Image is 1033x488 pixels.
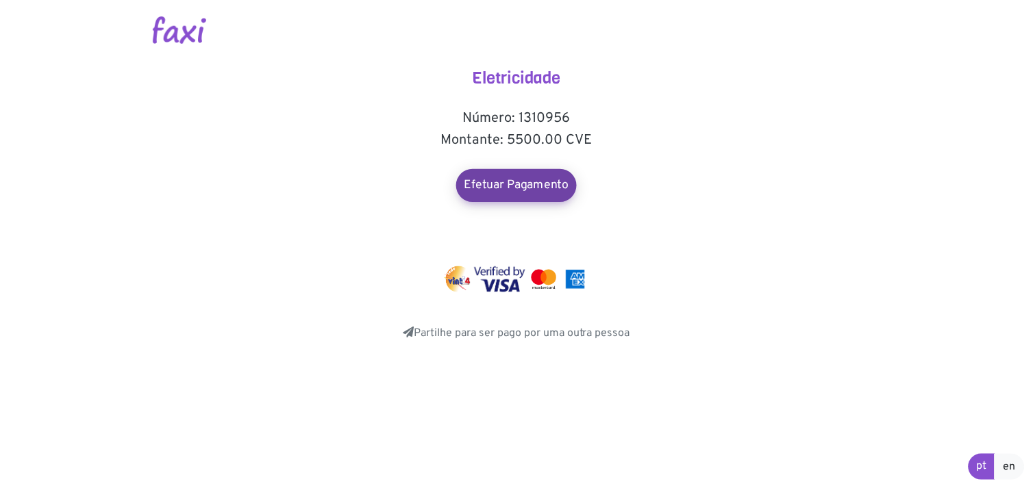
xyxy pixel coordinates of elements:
[456,169,577,202] a: Efetuar Pagamento
[403,326,630,340] a: Partilhe para ser pago por uma outra pessoa
[562,266,588,292] img: mastercard
[969,454,995,480] a: pt
[379,132,654,149] h5: Montante: 5500.00 CVE
[445,266,472,292] img: vinti4
[474,266,525,292] img: visa
[528,266,560,292] img: mastercard
[995,454,1025,480] a: en
[379,110,654,127] h5: Número: 1310956
[379,68,654,88] h4: Eletricidade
